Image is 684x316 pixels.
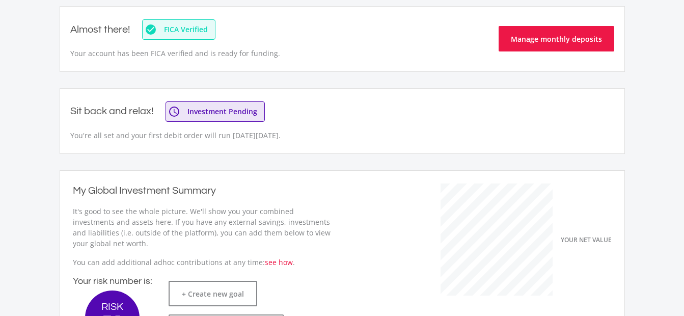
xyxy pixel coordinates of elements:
[168,106,178,118] i: access_time
[159,26,213,33] span: FICA Verified
[73,183,216,199] h2: My Global Investment Summary
[73,276,152,287] h4: Your risk number is:
[70,104,153,119] h2: Sit back and relax!
[169,281,257,306] button: + Create new goal
[73,206,332,249] p: It's good to see the whole picture. We'll show you your combined investments and assets here. If ...
[561,235,612,244] span: YOUR NET VALUE
[85,302,140,312] span: RISK
[145,23,155,36] i: check_circle
[499,26,614,51] button: Manage monthly deposits
[265,257,293,267] a: see how
[182,108,262,115] span: Investment Pending
[70,23,130,36] h2: Almost there!
[70,48,296,59] p: Your account has been FICA verified and is ready for funding.
[73,257,332,268] p: You can add additional adhoc contributions at any time: .
[70,130,297,141] p: You're all set and your first debit order will run [DATE][DATE].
